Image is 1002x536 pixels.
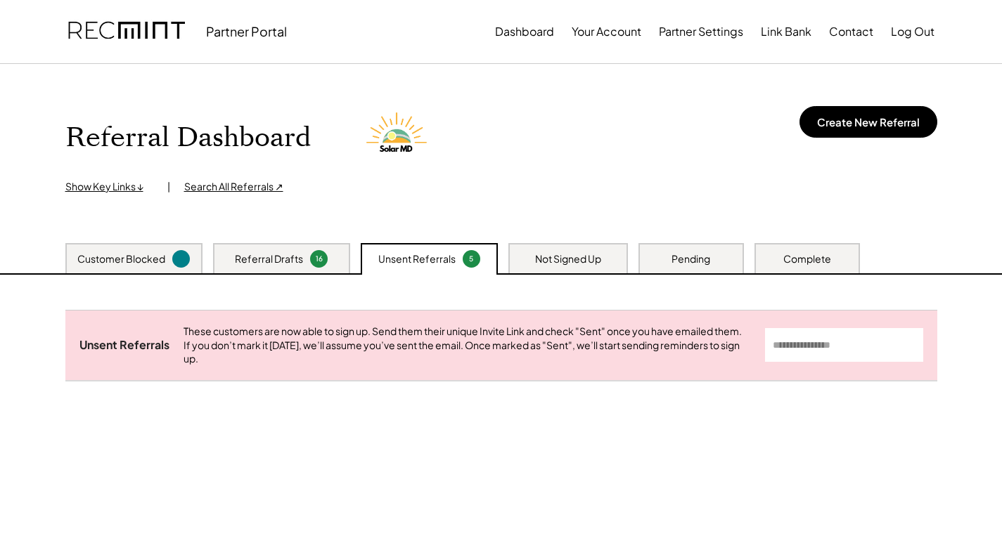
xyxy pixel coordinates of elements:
img: recmint-logotype%403x.png [68,8,185,55]
div: These customers are now able to sign up. Send them their unique Invite Link and check "Sent" once... [184,325,751,366]
div: Show Key Links ↓ [65,180,153,194]
div: Partner Portal [206,23,287,39]
button: Your Account [572,18,641,46]
div: Search All Referrals ↗ [184,180,283,194]
button: Partner Settings [659,18,743,46]
div: Unsent Referrals [79,338,169,353]
div: Complete [783,252,831,266]
div: Pending [672,252,710,266]
div: Customer Blocked [77,252,165,266]
button: Link Bank [761,18,811,46]
div: 16 [312,254,326,264]
div: Referral Drafts [235,252,303,266]
button: Dashboard [495,18,554,46]
div: | [167,180,170,194]
button: Create New Referral [799,106,937,138]
h1: Referral Dashboard [65,122,311,155]
img: Solar%20MD%20LOgo.png [360,99,437,176]
div: 5 [465,254,478,264]
button: Log Out [891,18,934,46]
button: Contact [829,18,873,46]
div: Not Signed Up [535,252,601,266]
div: Unsent Referrals [378,252,456,266]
